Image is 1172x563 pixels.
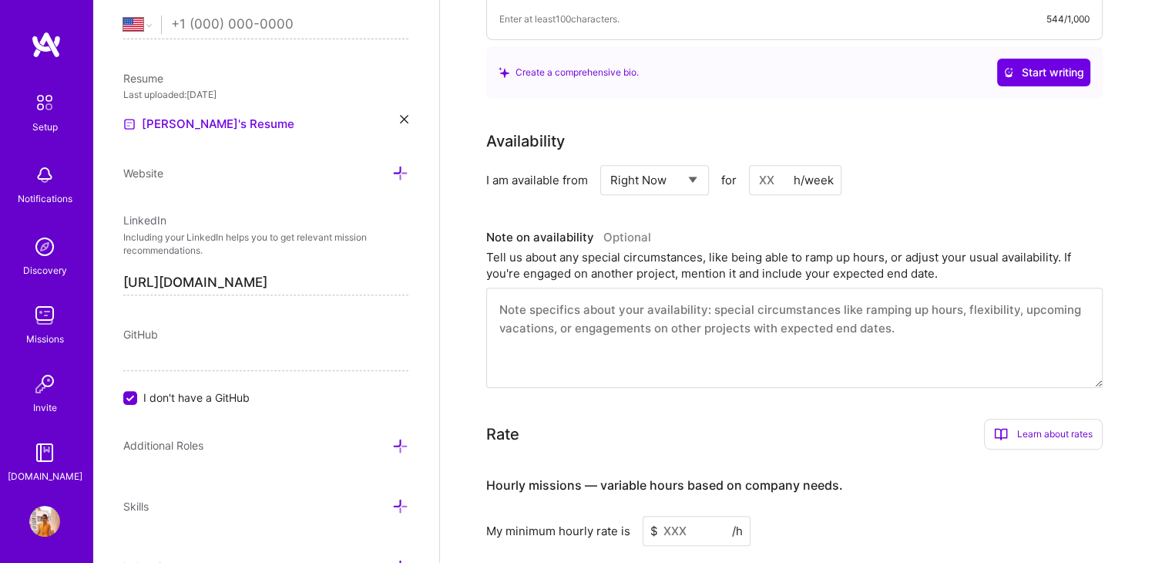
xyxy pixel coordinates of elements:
span: Resume [123,72,163,85]
a: User Avatar [25,506,64,537]
i: icon SuggestedTeams [499,67,509,78]
img: teamwork [29,300,60,331]
div: h/week [794,172,834,188]
div: Setup [32,119,58,135]
span: I don't have a GitHub [143,389,250,406]
span: Additional Roles [123,439,203,452]
p: Including your LinkedIn helps you to get relevant mission recommendations. [123,231,408,258]
div: I am available from [486,172,588,188]
input: XXX [643,516,751,546]
img: setup [29,86,61,119]
div: Learn about rates [984,419,1103,450]
div: Notifications [18,190,72,207]
span: for [721,172,737,188]
span: $ [650,523,658,539]
i: icon CrystalBallWhite [1003,67,1014,78]
img: Resume [123,118,136,130]
span: /h [732,523,743,539]
div: Missions [26,331,64,347]
a: [PERSON_NAME]'s Resume [123,115,294,133]
span: GitHub [123,328,158,341]
img: User Avatar [29,506,60,537]
i: icon Close [400,115,408,123]
img: guide book [29,437,60,468]
div: Rate [486,423,519,446]
img: bell [29,160,60,190]
img: Invite [29,369,60,399]
div: Invite [33,399,57,416]
img: logo [31,31,62,59]
div: Last uploaded: [DATE] [123,86,408,103]
div: 544/1,000 [1046,11,1090,27]
input: +1 (000) 000-0000 [171,2,408,47]
span: Skills [123,500,149,513]
div: Note on availability [486,226,651,249]
span: LinkedIn [123,214,166,227]
div: [DOMAIN_NAME] [8,468,82,484]
span: Start writing [1003,65,1084,80]
i: icon BookOpen [994,427,1008,441]
span: Optional [603,230,651,244]
span: Website [123,167,163,180]
h4: Hourly missions — variable hours based on company needs. [486,478,843,493]
div: Tell us about any special circumstances, like being able to ramp up hours, or adjust your usual a... [486,249,1103,281]
span: Enter at least 100 characters. [499,11,620,27]
div: Availability [486,130,565,153]
input: XX [749,165,841,195]
div: Create a comprehensive bio. [499,64,639,80]
img: discovery [29,231,60,262]
button: Start writing [997,59,1090,86]
div: Discovery [23,262,67,278]
div: My minimum hourly rate is [486,523,630,539]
